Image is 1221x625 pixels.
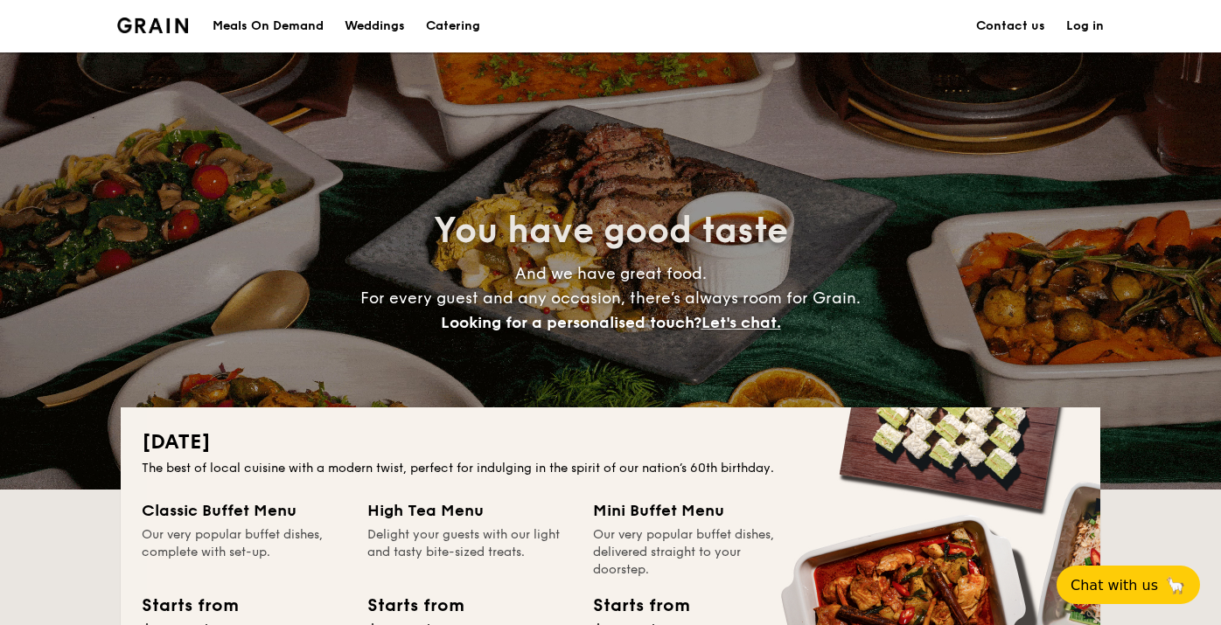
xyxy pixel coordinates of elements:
[117,17,188,33] a: Logotype
[367,498,572,523] div: High Tea Menu
[593,498,798,523] div: Mini Buffet Menu
[593,526,798,579] div: Our very popular buffet dishes, delivered straight to your doorstep.
[434,210,788,252] span: You have good taste
[367,593,463,619] div: Starts from
[142,498,346,523] div: Classic Buffet Menu
[1057,566,1200,604] button: Chat with us🦙
[142,460,1079,477] div: The best of local cuisine with a modern twist, perfect for indulging in the spirit of our nation’...
[593,593,688,619] div: Starts from
[360,264,861,332] span: And we have great food. For every guest and any occasion, there’s always room for Grain.
[701,313,781,332] span: Let's chat.
[1165,575,1186,595] span: 🦙
[1071,577,1158,594] span: Chat with us
[142,526,346,579] div: Our very popular buffet dishes, complete with set-up.
[441,313,701,332] span: Looking for a personalised touch?
[142,428,1079,456] h2: [DATE]
[117,17,188,33] img: Grain
[142,593,237,619] div: Starts from
[367,526,572,579] div: Delight your guests with our light and tasty bite-sized treats.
